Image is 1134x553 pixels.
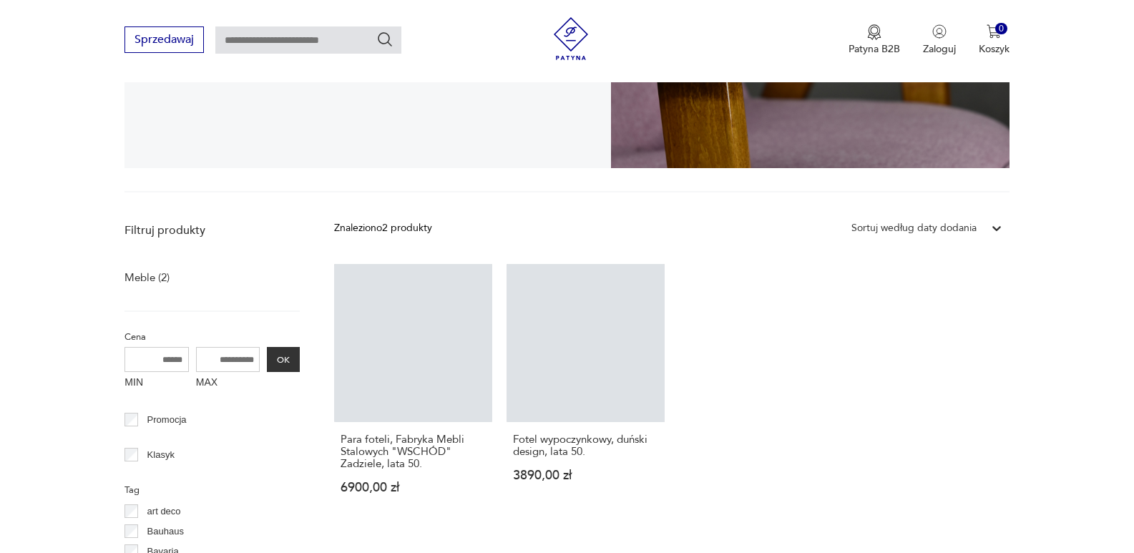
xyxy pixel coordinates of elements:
p: Promocja [147,412,187,428]
label: MIN [124,372,189,395]
button: OK [267,347,300,372]
div: 0 [995,23,1007,35]
img: Ikonka użytkownika [932,24,947,39]
p: Patyna B2B [849,42,900,56]
button: Patyna B2B [849,24,900,56]
img: Ikona medalu [867,24,881,40]
p: art deco [147,504,181,519]
h3: Fotel wypoczynkowy, duński design, lata 50. [513,434,658,458]
img: Patyna - sklep z meblami i dekoracjami vintage [549,17,592,60]
a: Fotel wypoczynkowy, duński design, lata 50.Fotel wypoczynkowy, duński design, lata 50.3890,00 zł [507,264,665,522]
button: 0Koszyk [979,24,1010,56]
div: Sortuj według daty dodania [851,220,977,236]
h3: Para foteli, Fabryka Mebli Stalowych "WSCHÓD" Zadziele, lata 50. [341,434,486,470]
p: Cena [124,329,300,345]
label: MAX [196,372,260,395]
p: Klasyk [147,447,175,463]
p: Tag [124,482,300,498]
p: Filtruj produkty [124,222,300,238]
a: Para foteli, Fabryka Mebli Stalowych "WSCHÓD" Zadziele, lata 50.Para foteli, Fabryka Mebli Stalow... [334,264,492,522]
button: Sprzedawaj [124,26,204,53]
img: Ikona koszyka [987,24,1001,39]
p: Bauhaus [147,524,184,539]
div: Znaleziono 2 produkty [334,220,432,236]
a: Ikona medaluPatyna B2B [849,24,900,56]
p: 3890,00 zł [513,469,658,481]
a: Meble (2) [124,268,170,288]
button: Zaloguj [923,24,956,56]
button: Szukaj [376,31,394,48]
p: 6900,00 zł [341,481,486,494]
p: Zaloguj [923,42,956,56]
a: Sprzedawaj [124,36,204,46]
p: Koszyk [979,42,1010,56]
